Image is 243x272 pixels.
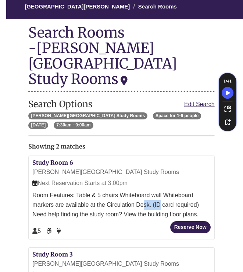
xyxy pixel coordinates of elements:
[32,228,41,234] span: The capacity of this space
[32,251,73,258] a: Study Room 3
[32,167,210,177] div: [PERSON_NAME][GEOGRAPHIC_DATA] Study Rooms
[32,180,128,186] span: Next Reservation Starts at 3:00pm
[32,191,210,219] div: Room Features: Table & 5 chairs Whiteboard wall Whiteboard markers are available at the Circulati...
[32,259,210,269] div: [PERSON_NAME][GEOGRAPHIC_DATA] Study Rooms
[46,228,53,234] span: Accessible Seat/Space
[28,100,214,109] h2: Search Options
[25,3,130,10] a: [GEOGRAPHIC_DATA][PERSON_NAME]
[138,3,177,10] a: Search Rooms
[28,39,177,88] div: [PERSON_NAME][GEOGRAPHIC_DATA] Study Rooms
[153,112,201,120] span: Space for 1-6 people
[28,112,147,120] span: [PERSON_NAME][GEOGRAPHIC_DATA] Study Rooms
[184,100,215,109] a: Edit Search
[28,25,214,92] div: Search Rooms -
[57,228,61,234] span: Power Available
[54,122,93,129] span: 7:30am - 9:00am
[28,122,48,129] span: [DATE]
[32,159,73,166] a: Study Room 6
[170,221,211,233] button: Reserve Now
[28,143,214,150] h2: Showing 2 matches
